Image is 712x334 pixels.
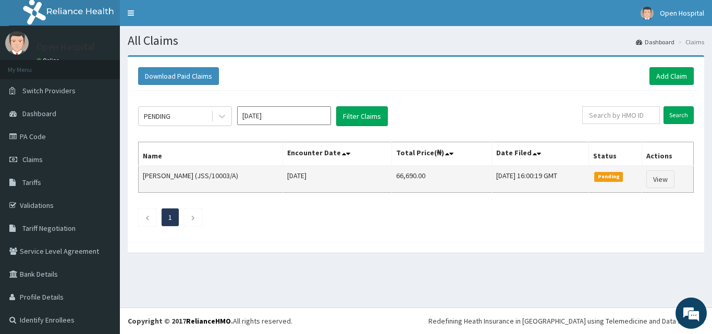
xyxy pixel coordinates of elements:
[664,106,694,124] input: Search
[237,106,331,125] input: Select Month and Year
[676,38,704,46] li: Claims
[22,109,56,118] span: Dashboard
[660,8,704,18] span: Open Hospital
[145,213,150,222] a: Previous page
[642,142,694,166] th: Actions
[646,170,674,188] a: View
[336,106,388,126] button: Filter Claims
[191,213,195,222] a: Next page
[391,166,492,193] td: 66,690.00
[138,67,219,85] button: Download Paid Claims
[128,316,233,326] strong: Copyright © 2017 .
[139,166,283,193] td: [PERSON_NAME] (JSS/10003/A)
[594,172,623,181] span: Pending
[144,111,170,121] div: PENDING
[428,316,704,326] div: Redefining Heath Insurance in [GEOGRAPHIC_DATA] using Telemedicine and Data Science!
[36,57,62,64] a: Online
[22,155,43,164] span: Claims
[22,224,76,233] span: Tariff Negotiation
[36,42,95,52] p: Open Hospital
[120,307,712,334] footer: All rights reserved.
[641,7,654,20] img: User Image
[649,67,694,85] a: Add Claim
[492,142,589,166] th: Date Filed
[636,38,674,46] a: Dashboard
[283,142,391,166] th: Encounter Date
[22,86,76,95] span: Switch Providers
[283,166,391,193] td: [DATE]
[5,31,29,55] img: User Image
[391,142,492,166] th: Total Price(₦)
[492,166,589,193] td: [DATE] 16:00:19 GMT
[139,142,283,166] th: Name
[168,213,172,222] a: Page 1 is your current page
[22,178,41,187] span: Tariffs
[582,106,660,124] input: Search by HMO ID
[128,34,704,47] h1: All Claims
[186,316,231,326] a: RelianceHMO
[589,142,642,166] th: Status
